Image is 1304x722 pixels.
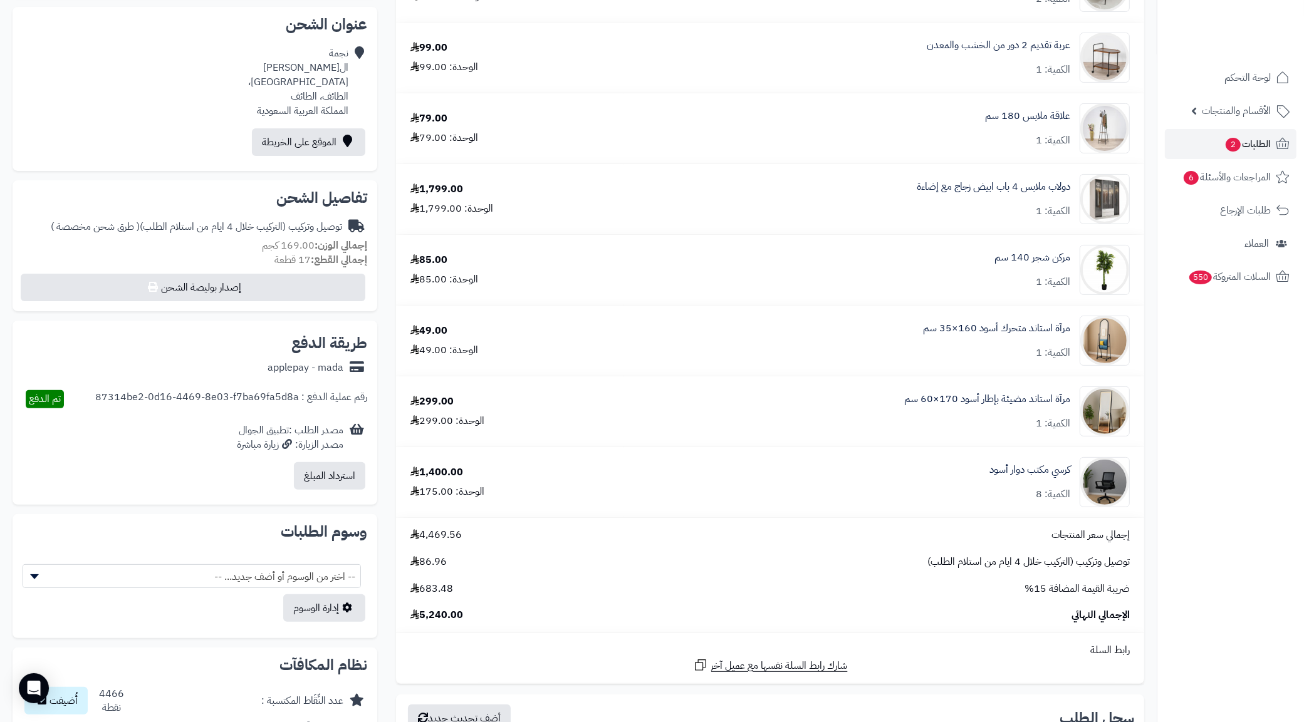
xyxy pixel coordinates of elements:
div: الوحدة: 175.00 [410,485,484,499]
span: 86.96 [410,555,447,569]
div: الكمية: 1 [1036,204,1070,219]
div: الوحدة: 79.00 [410,131,478,145]
div: الوحدة: 85.00 [410,272,478,287]
div: الكمية: 1 [1036,133,1070,148]
div: الكمية: 1 [1036,275,1070,289]
span: توصيل وتركيب (التركيب خلال 4 ايام من استلام الطلب) [927,555,1130,569]
span: العملاء [1244,235,1269,252]
span: ( طرق شحن مخصصة ) [51,219,140,234]
a: المراجعات والأسئلة6 [1165,162,1296,192]
div: 79.00 [410,111,447,126]
div: الكمية: 1 [1036,416,1070,431]
div: مصدر الزيارة: زيارة مباشرة [237,438,343,452]
img: 1753945823-1-90x90.jpg [1080,457,1129,507]
h2: تفاصيل الشحن [23,190,367,205]
button: أُضيفت [24,687,88,714]
div: 1,799.00 [410,182,463,197]
div: 99.00 [410,41,447,55]
span: تم الدفع [29,391,61,406]
small: 169.00 كجم [262,238,367,253]
span: الإجمالي النهائي [1072,608,1130,622]
div: نجمة ال[PERSON_NAME] [GEOGRAPHIC_DATA]، الطائف، الطائف المملكة العربية السعودية [248,46,348,118]
span: ضريبة القيمة المضافة 15% [1025,582,1130,596]
button: إصدار بوليصة الشحن [21,274,365,301]
strong: إجمالي القطع: [311,252,367,267]
a: مرآة استاند مضيئة بإطار أسود 170×60 سم [904,392,1070,406]
a: إدارة الوسوم [283,594,365,622]
div: رقم عملية الدفع : 87314be2-0d16-4469-8e03-f7ba69fa5d8a [95,390,367,408]
div: 85.00 [410,253,447,267]
img: 1741544801-1-90x90.jpg [1080,33,1129,83]
a: طلبات الإرجاع [1165,195,1296,225]
div: الكمية: 8 [1036,487,1070,502]
a: عربة تقديم 2 دور من الخشب والمعدن [927,38,1070,53]
span: لوحة التحكم [1224,69,1271,86]
div: الوحدة: 1,799.00 [410,202,493,216]
a: مرآة استاند متحرك أسود 160×35 سم [923,321,1070,336]
div: نقطة [99,701,124,715]
div: applepay - mada [268,361,343,375]
div: 299.00 [410,395,454,409]
a: الطلبات2 [1165,129,1296,159]
div: 4466 [99,687,124,716]
h2: طريقة الدفع [291,336,367,351]
a: علاقة ملابس 180 سم [985,109,1070,123]
img: 1750328813-1-90x90.jpg [1080,245,1129,295]
div: Open Intercom Messenger [19,673,49,703]
div: توصيل وتركيب (التركيب خلال 4 ايام من استلام الطلب) [51,220,342,234]
div: الوحدة: 99.00 [410,60,478,75]
span: إجمالي سعر المنتجات [1051,528,1130,542]
span: الطلبات [1224,135,1271,153]
img: 1742133300-110103010020.1-90x90.jpg [1080,174,1129,224]
img: 1753188072-1-90x90.jpg [1080,316,1129,366]
span: 4,469.56 [410,528,462,542]
span: المراجعات والأسئلة [1182,168,1271,186]
a: السلات المتروكة550 [1165,262,1296,292]
span: 2 [1225,137,1241,152]
span: طلبات الإرجاع [1220,202,1271,219]
div: مصدر الطلب :تطبيق الجوال [237,423,343,452]
button: استرداد المبلغ [294,462,365,490]
span: الأقسام والمنتجات [1202,102,1271,120]
div: الكمية: 1 [1036,346,1070,360]
img: logo-2.png [1219,23,1292,49]
a: العملاء [1165,229,1296,259]
small: 17 قطعة [274,252,367,267]
span: -- اختر من الوسوم أو أضف جديد... -- [23,565,360,589]
span: 683.48 [410,582,453,596]
span: -- اختر من الوسوم أو أضف جديد... -- [23,564,361,588]
h2: وسوم الطلبات [23,524,367,539]
span: 550 [1189,270,1213,284]
a: مركن شجر 140 سم [994,250,1070,265]
h2: عنوان الشحن [23,17,367,32]
img: 1747815779-110107010070-90x90.jpg [1080,103,1129,153]
a: دولاب ملابس 4 باب ابيض زجاج مع إضاءة [917,180,1070,194]
span: السلات المتروكة [1188,268,1271,286]
div: عدد النِّقَاط المكتسبة : [261,694,343,708]
div: الكمية: 1 [1036,63,1070,77]
strong: إجمالي الوزن: [315,238,367,253]
img: 1753775987-1-90x90.jpg [1080,386,1129,436]
a: الموقع على الخريطة [252,128,365,156]
a: شارك رابط السلة نفسها مع عميل آخر [693,658,848,673]
div: رابط السلة [401,643,1139,658]
div: 49.00 [410,324,447,338]
span: شارك رابط السلة نفسها مع عميل آخر [711,659,848,673]
div: الوحدة: 49.00 [410,343,478,358]
a: كرسي مكتب دوار أسود [989,463,1070,477]
div: الوحدة: 299.00 [410,414,484,428]
span: 6 [1183,170,1199,185]
span: 5,240.00 [410,608,463,622]
div: 1,400.00 [410,465,463,480]
h2: نظام المكافآت [23,658,367,673]
a: لوحة التحكم [1165,63,1296,93]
